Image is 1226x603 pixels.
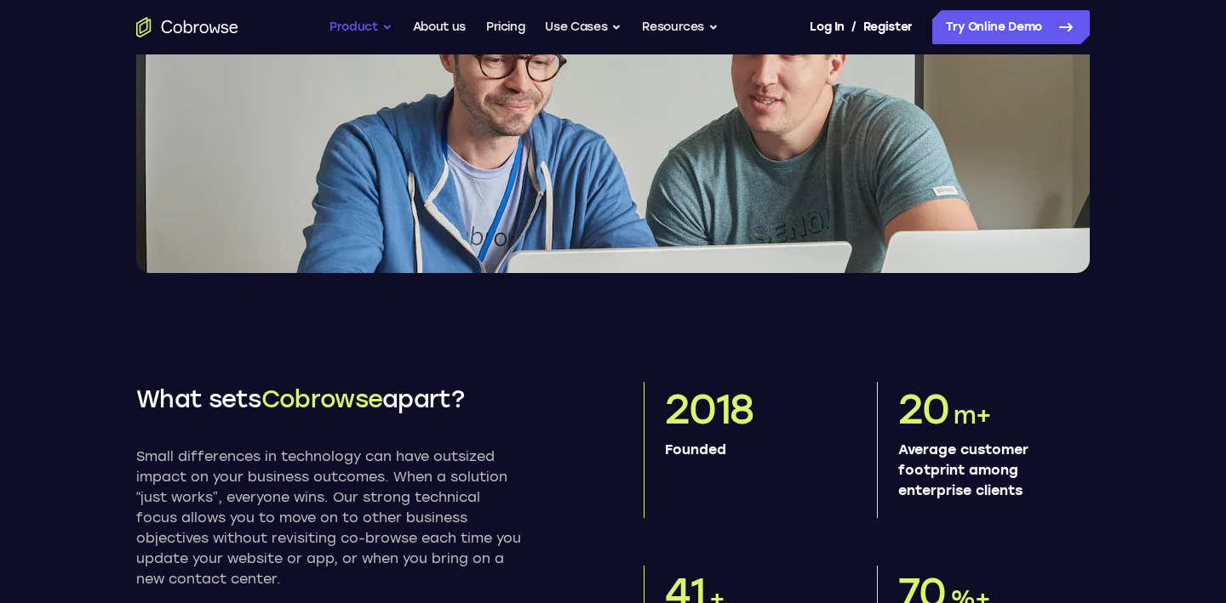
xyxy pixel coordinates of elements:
p: Small differences in technology can have outsized impact on your business outcomes. When a soluti... [136,447,521,589]
span: 20 [898,384,949,434]
span: m+ [954,401,992,429]
a: Pricing [486,10,525,44]
button: Resources [642,10,719,44]
a: Try Online Demo [932,10,1090,44]
a: Go to the home page [136,17,238,37]
button: Use Cases [545,10,622,44]
span: / [851,17,856,37]
span: 2018 [665,384,753,434]
h2: What sets apart? [136,382,521,416]
span: Cobrowse [261,384,382,413]
a: About us [413,10,466,44]
button: Product [329,10,392,44]
a: Register [863,10,913,44]
a: Log In [810,10,844,44]
p: Average customer footprint among enterprise clients [898,440,1076,501]
p: Founded [665,440,843,460]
